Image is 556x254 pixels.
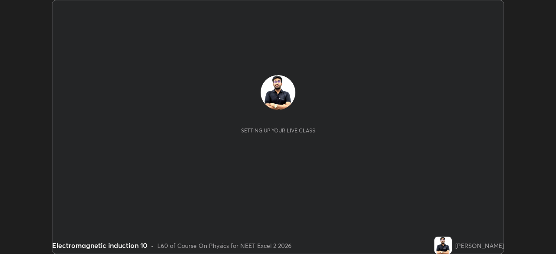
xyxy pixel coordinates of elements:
div: [PERSON_NAME] [455,241,504,250]
div: Electromagnetic induction 10 [52,240,147,251]
div: Setting up your live class [241,127,315,134]
img: 7e03177aace049f28d1984e893c0fa72.jpg [434,237,452,254]
img: 7e03177aace049f28d1984e893c0fa72.jpg [261,75,295,110]
div: • [151,241,154,250]
div: L60 of Course On Physics for NEET Excel 2 2026 [157,241,291,250]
